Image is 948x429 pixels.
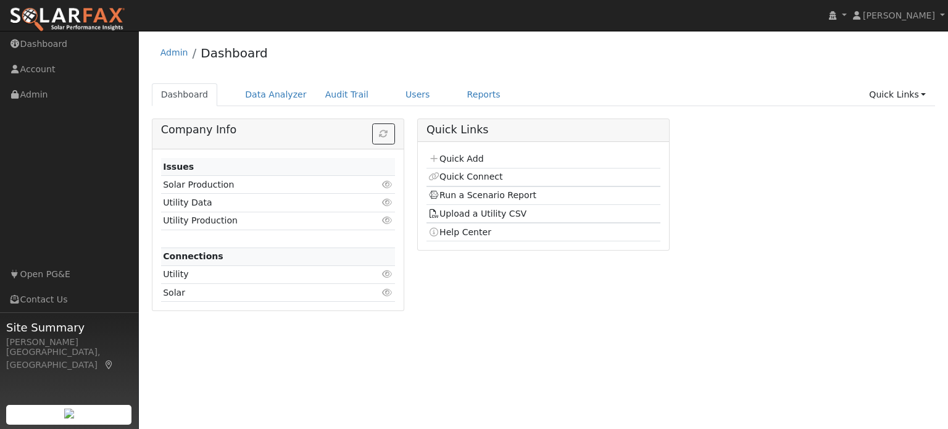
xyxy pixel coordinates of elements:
[161,212,357,230] td: Utility Production
[382,288,393,297] i: Click to view
[428,154,483,164] a: Quick Add
[6,319,132,336] span: Site Summary
[104,360,115,370] a: Map
[236,83,316,106] a: Data Analyzer
[9,7,125,33] img: SolarFax
[396,83,439,106] a: Users
[161,194,357,212] td: Utility Data
[161,284,357,302] td: Solar
[426,123,660,136] h5: Quick Links
[860,83,935,106] a: Quick Links
[428,172,502,181] a: Quick Connect
[382,270,393,278] i: Click to view
[863,10,935,20] span: [PERSON_NAME]
[382,216,393,225] i: Click to view
[161,123,395,136] h5: Company Info
[458,83,510,106] a: Reports
[161,176,357,194] td: Solar Production
[163,251,223,261] strong: Connections
[382,198,393,207] i: Click to view
[316,83,378,106] a: Audit Trail
[152,83,218,106] a: Dashboard
[161,265,357,283] td: Utility
[428,227,491,237] a: Help Center
[6,336,132,349] div: [PERSON_NAME]
[6,346,132,372] div: [GEOGRAPHIC_DATA], [GEOGRAPHIC_DATA]
[201,46,268,60] a: Dashboard
[64,409,74,419] img: retrieve
[160,48,188,57] a: Admin
[428,190,536,200] a: Run a Scenario Report
[382,180,393,189] i: Click to view
[163,162,194,172] strong: Issues
[428,209,526,219] a: Upload a Utility CSV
